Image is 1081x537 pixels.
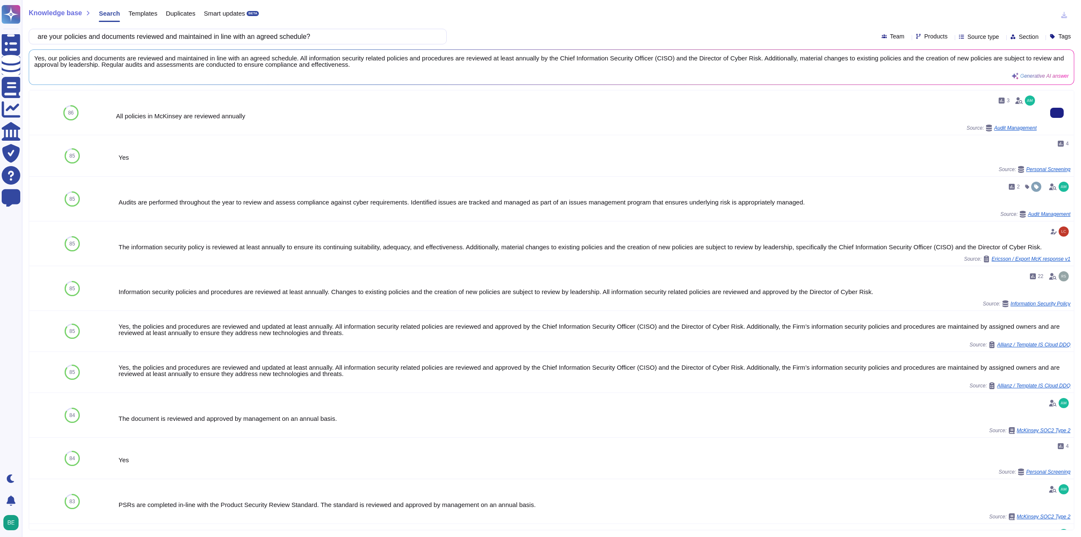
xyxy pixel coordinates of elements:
[967,34,999,40] span: Source type
[999,469,1070,475] span: Source:
[69,241,75,246] span: 85
[1059,398,1069,408] img: user
[119,457,1070,463] div: Yes
[29,10,82,16] span: Knowledge base
[964,256,1070,262] span: Source:
[970,382,1070,389] span: Source:
[1025,95,1035,106] img: user
[119,199,1070,205] div: Audits are performed throughout the year to review and assess compliance against cyber requiremen...
[1017,428,1070,433] span: McKinsey SOC2 Type 2
[69,456,75,461] span: 84
[119,323,1070,336] div: Yes, the policies and procedures are reviewed and updated at least annually. All information secu...
[1019,34,1039,40] span: Section
[119,502,1070,508] div: PSRs are completed in-line with the Product Security Review Standard. The standard is reviewed an...
[989,513,1070,520] span: Source:
[247,11,259,16] div: BETA
[1017,514,1070,519] span: McKinsey SOC2 Type 2
[1066,444,1069,449] span: 4
[204,10,245,16] span: Smart updates
[1059,182,1069,192] img: user
[68,110,73,115] span: 86
[166,10,196,16] span: Duplicates
[890,33,904,39] span: Team
[69,499,75,504] span: 83
[991,256,1070,262] span: Ericsson / Export McK response v1
[1026,469,1070,474] span: Personal Screening
[34,55,1069,68] span: Yes, our policies and documents are reviewed and maintained in line with an agreed schedule. All ...
[119,415,1070,422] div: The document is reviewed and approved by management on an annual basis.
[69,413,75,418] span: 84
[997,383,1070,388] span: Allianz / Template IS Cloud DDQ
[1066,141,1069,146] span: 4
[1000,211,1070,218] span: Source:
[1026,167,1070,172] span: Personal Screening
[69,370,75,375] span: 85
[69,286,75,291] span: 85
[924,33,948,39] span: Products
[3,515,19,530] img: user
[1038,274,1043,279] span: 22
[989,427,1070,434] span: Source:
[69,329,75,334] span: 85
[1017,184,1020,189] span: 2
[2,513,24,532] button: user
[1059,484,1069,494] img: user
[970,341,1070,348] span: Source:
[119,244,1070,250] div: The information security policy is reviewed at least annually to ensure its continuing suitabilit...
[1059,271,1069,281] img: user
[994,125,1037,131] span: Audit Management
[119,154,1070,161] div: Yes
[116,113,1037,119] div: All policies in McKinsey are reviewed annually
[69,153,75,158] span: 85
[128,10,157,16] span: Templates
[1007,98,1010,103] span: 3
[1058,33,1071,39] span: Tags
[119,289,1070,295] div: Information security policies and procedures are reviewed at least annually. Changes to existing ...
[119,364,1070,377] div: Yes, the policies and procedures are reviewed and updated at least annually. All information secu...
[1020,74,1069,79] span: Generative AI answer
[1010,301,1070,306] span: Information Security Policy
[967,125,1037,131] span: Source:
[33,29,438,44] input: Search a question or template...
[1028,212,1070,217] span: Audit Management
[99,10,120,16] span: Search
[997,342,1070,347] span: Allianz / Template IS Cloud DDQ
[1059,226,1069,237] img: user
[999,166,1070,173] span: Source:
[69,196,75,202] span: 85
[983,300,1070,307] span: Source:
